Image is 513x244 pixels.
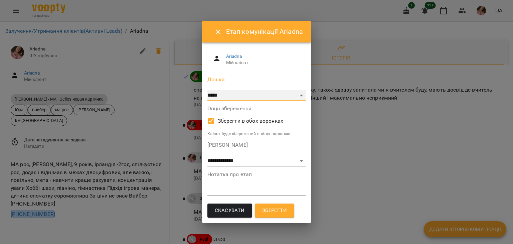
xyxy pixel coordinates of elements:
[255,204,294,218] button: Зберегти
[262,206,287,215] span: Зберегти
[218,117,284,125] span: Зберегти в обох воронках
[207,204,252,218] button: Скасувати
[210,24,226,40] button: Close
[207,172,306,177] label: Нотатка про етап
[215,206,245,215] span: Скасувати
[226,59,301,66] span: Мій клієнт
[207,77,306,82] label: Дошка
[207,142,306,148] label: [PERSON_NAME]
[226,26,303,37] h6: Етап комунікації Ariadna
[226,53,242,59] a: Ariadna
[207,131,306,137] p: Клієнт буде збережений в обох воронках
[207,106,306,111] label: Опції збереження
